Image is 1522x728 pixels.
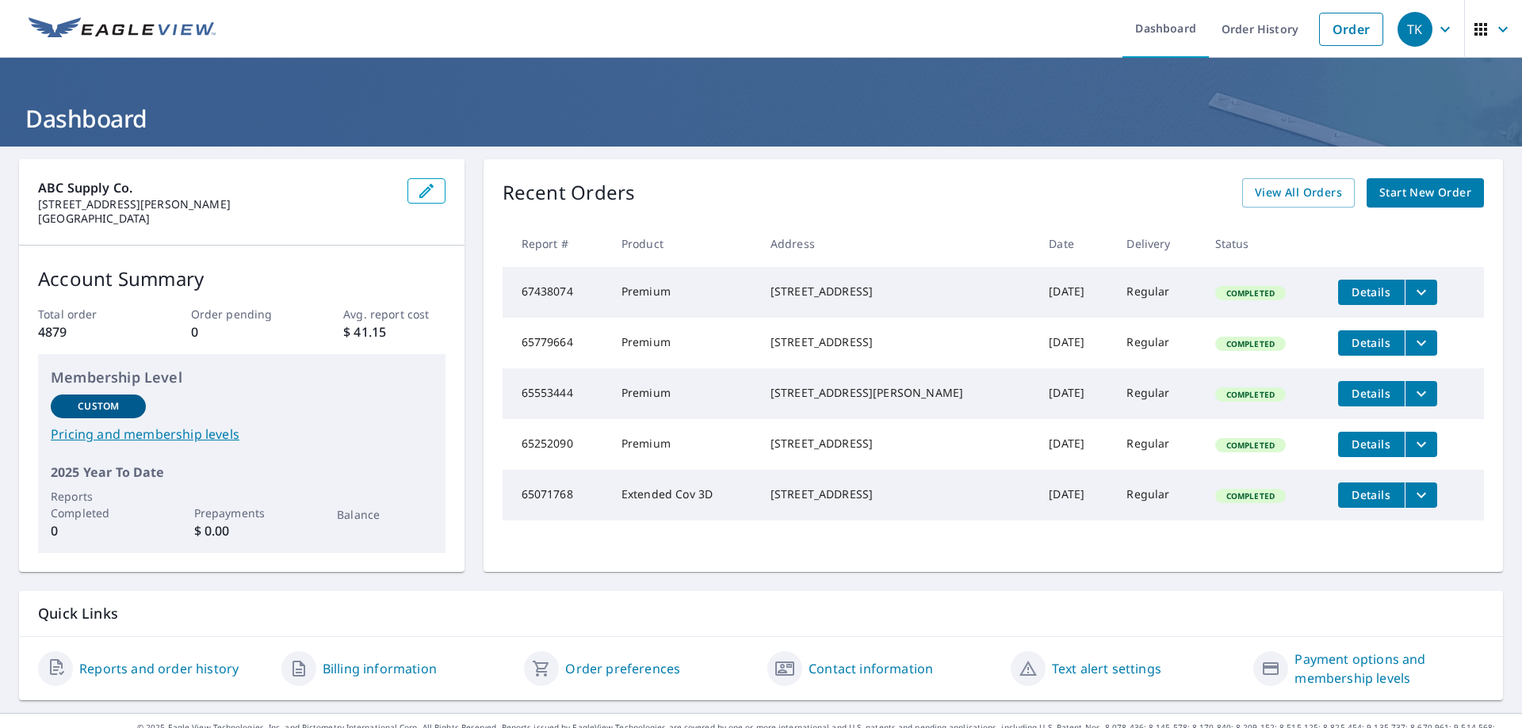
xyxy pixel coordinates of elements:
p: ABC Supply Co. [38,178,395,197]
p: $ 0.00 [194,521,289,540]
td: Regular [1114,318,1202,368]
td: Premium [609,318,758,368]
p: $ 41.15 [343,322,445,341]
span: Details [1348,284,1395,299]
button: detailsBtn-65553444 [1338,381,1405,406]
div: [STREET_ADDRESS] [771,334,1023,350]
td: Premium [609,267,758,318]
a: Pricing and membership levels [51,425,433,444]
a: Order preferences [565,659,680,678]
a: Payment options and membership levels [1294,650,1484,688]
td: Premium [609,419,758,470]
p: Prepayments [194,505,289,521]
p: 0 [191,322,293,341]
button: detailsBtn-65252090 [1338,432,1405,457]
a: Billing information [323,659,437,678]
span: View All Orders [1255,183,1342,203]
td: 67438074 [503,267,609,318]
td: 65071768 [503,470,609,520]
a: Text alert settings [1052,659,1161,678]
td: Regular [1114,368,1202,419]
span: Completed [1217,389,1284,400]
span: Details [1348,436,1395,452]
p: Recent Orders [503,178,636,208]
p: 0 [51,521,146,540]
a: View All Orders [1242,178,1355,208]
td: 65779664 [503,318,609,368]
th: Delivery [1114,220,1202,267]
span: Completed [1217,288,1284,299]
h1: Dashboard [19,102,1503,135]
p: Membership Level [51,367,433,388]
td: 65252090 [503,419,609,470]
td: [DATE] [1036,419,1114,470]
th: Date [1036,220,1114,267]
button: detailsBtn-67438074 [1338,280,1405,305]
button: filesDropdownBtn-65252090 [1405,432,1437,457]
th: Report # [503,220,609,267]
td: 65553444 [503,368,609,419]
button: filesDropdownBtn-65553444 [1405,381,1437,406]
span: Completed [1217,490,1284,501]
td: [DATE] [1036,267,1114,318]
p: Custom [78,399,119,414]
p: Order pending [191,306,293,322]
td: [DATE] [1036,318,1114,368]
p: [GEOGRAPHIC_DATA] [38,212,395,226]
td: Regular [1114,267,1202,318]
span: Details [1348,487,1395,502]
div: [STREET_ADDRESS] [771,284,1023,299]
p: 4879 [38,322,140,341]
a: Reports and order history [79,659,239,678]
button: filesDropdownBtn-67438074 [1405,280,1437,305]
th: Address [758,220,1036,267]
span: Completed [1217,338,1284,349]
span: Details [1348,386,1395,401]
img: EV Logo [29,17,216,41]
span: Completed [1217,440,1284,451]
div: TK [1398,12,1432,47]
a: Contact information [809,659,933,678]
a: Order [1319,13,1383,46]
p: Avg. report cost [343,306,445,322]
p: Reports Completed [51,488,146,521]
p: Account Summary [38,265,446,293]
p: 2025 Year To Date [51,463,433,482]
div: [STREET_ADDRESS][PERSON_NAME] [771,385,1023,401]
p: Quick Links [38,604,1484,623]
button: filesDropdownBtn-65071768 [1405,482,1437,508]
th: Product [609,220,758,267]
span: Details [1348,335,1395,350]
td: Extended Cov 3D [609,470,758,520]
button: filesDropdownBtn-65779664 [1405,330,1437,356]
button: detailsBtn-65071768 [1338,482,1405,508]
a: Start New Order [1367,178,1484,208]
button: detailsBtn-65779664 [1338,330,1405,356]
td: Premium [609,368,758,419]
p: Balance [337,506,432,523]
div: [STREET_ADDRESS] [771,486,1023,502]
td: Regular [1114,419,1202,470]
span: Start New Order [1379,183,1471,203]
td: Regular [1114,470,1202,520]
th: Status [1203,220,1325,267]
p: [STREET_ADDRESS][PERSON_NAME] [38,197,395,212]
td: [DATE] [1036,470,1114,520]
p: Total order [38,306,140,322]
div: [STREET_ADDRESS] [771,436,1023,452]
td: [DATE] [1036,368,1114,419]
